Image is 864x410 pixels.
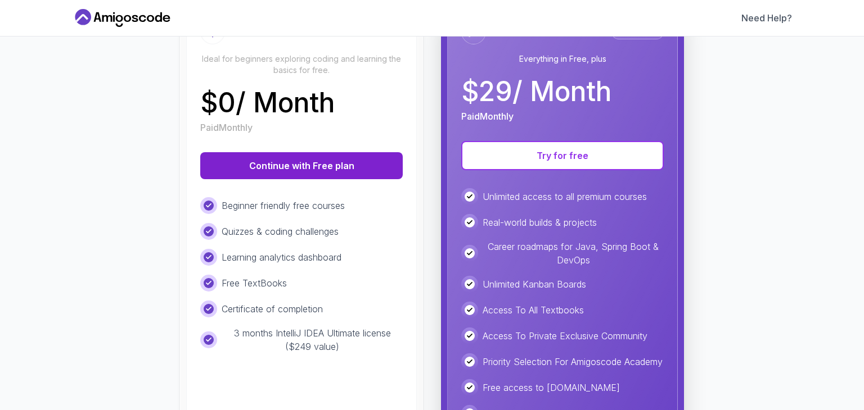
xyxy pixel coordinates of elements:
[483,240,664,267] p: Career roadmaps for Java, Spring Boot & DevOps
[222,225,339,238] p: Quizzes & coding challenges
[483,216,597,229] p: Real-world builds & projects
[222,250,341,264] p: Learning analytics dashboard
[741,11,792,25] a: Need Help?
[483,277,586,291] p: Unlimited Kanban Boards
[483,303,584,317] p: Access To All Textbooks
[200,152,403,179] button: Continue with Free plan
[483,355,663,368] p: Priority Selection For Amigoscode Academy
[483,329,647,343] p: Access To Private Exclusive Community
[200,53,403,76] p: Ideal for beginners exploring coding and learning the basics for free.
[222,326,403,353] p: 3 months IntelliJ IDEA Ultimate license ($249 value)
[461,53,664,65] p: Everything in Free, plus
[200,121,253,134] p: Paid Monthly
[461,110,514,123] p: Paid Monthly
[222,302,323,316] p: Certificate of completion
[200,89,335,116] p: $ 0 / Month
[222,276,287,290] p: Free TextBooks
[461,78,611,105] p: $ 29 / Month
[483,190,647,203] p: Unlimited access to all premium courses
[222,199,345,212] p: Beginner friendly free courses
[483,381,620,394] p: Free access to [DOMAIN_NAME]
[461,141,664,170] button: Try for free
